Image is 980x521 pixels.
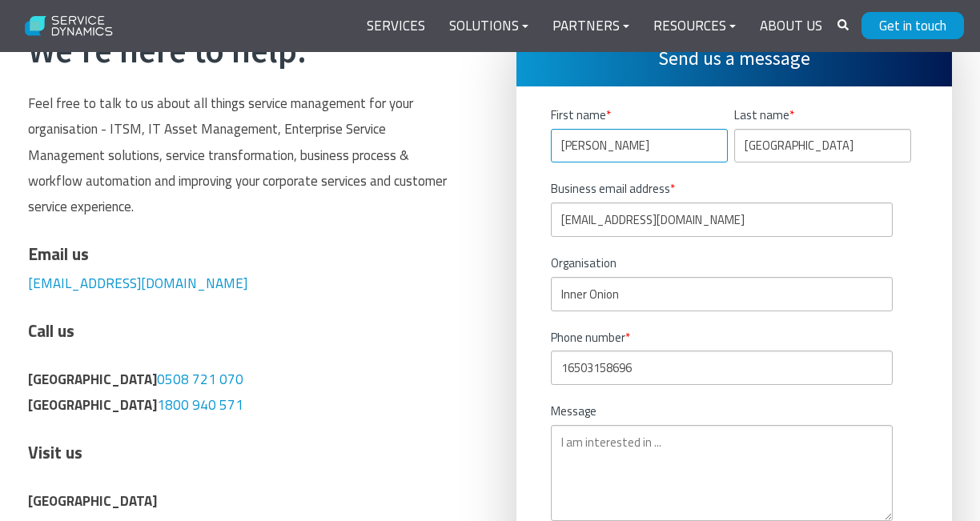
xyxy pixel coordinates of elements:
a: Get in touch [862,12,964,39]
span: Email us [28,241,89,267]
span: Business email address [551,179,670,198]
a: Services [355,7,437,46]
p: Feel free to talk to us about all things service management for your organisation - ITSM, IT Asse... [28,90,464,219]
a: Resources [641,7,748,46]
span: First name [551,106,606,124]
a: [EMAIL_ADDRESS][DOMAIN_NAME] [28,273,247,294]
span: Message [551,402,596,420]
span: Visit us [28,439,82,465]
span: Phone number [551,328,625,347]
h2: We’re here to help. [28,30,464,72]
a: About Us [748,7,834,46]
h3: Send us a message [516,30,952,86]
strong: [GEOGRAPHIC_DATA] [28,491,157,511]
a: Partners [540,7,641,46]
div: Navigation Menu [355,7,834,46]
span: Last name [734,106,789,124]
strong: [GEOGRAPHIC_DATA] [28,395,157,415]
a: 0508 721 070 [157,369,243,390]
a: 1800 940 571 [157,395,243,415]
span: Call us [28,318,74,343]
span: [GEOGRAPHIC_DATA] [28,369,157,390]
span: Organisation [551,254,617,272]
img: Service Dynamics Logo - White [16,6,122,47]
a: Solutions [437,7,540,46]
